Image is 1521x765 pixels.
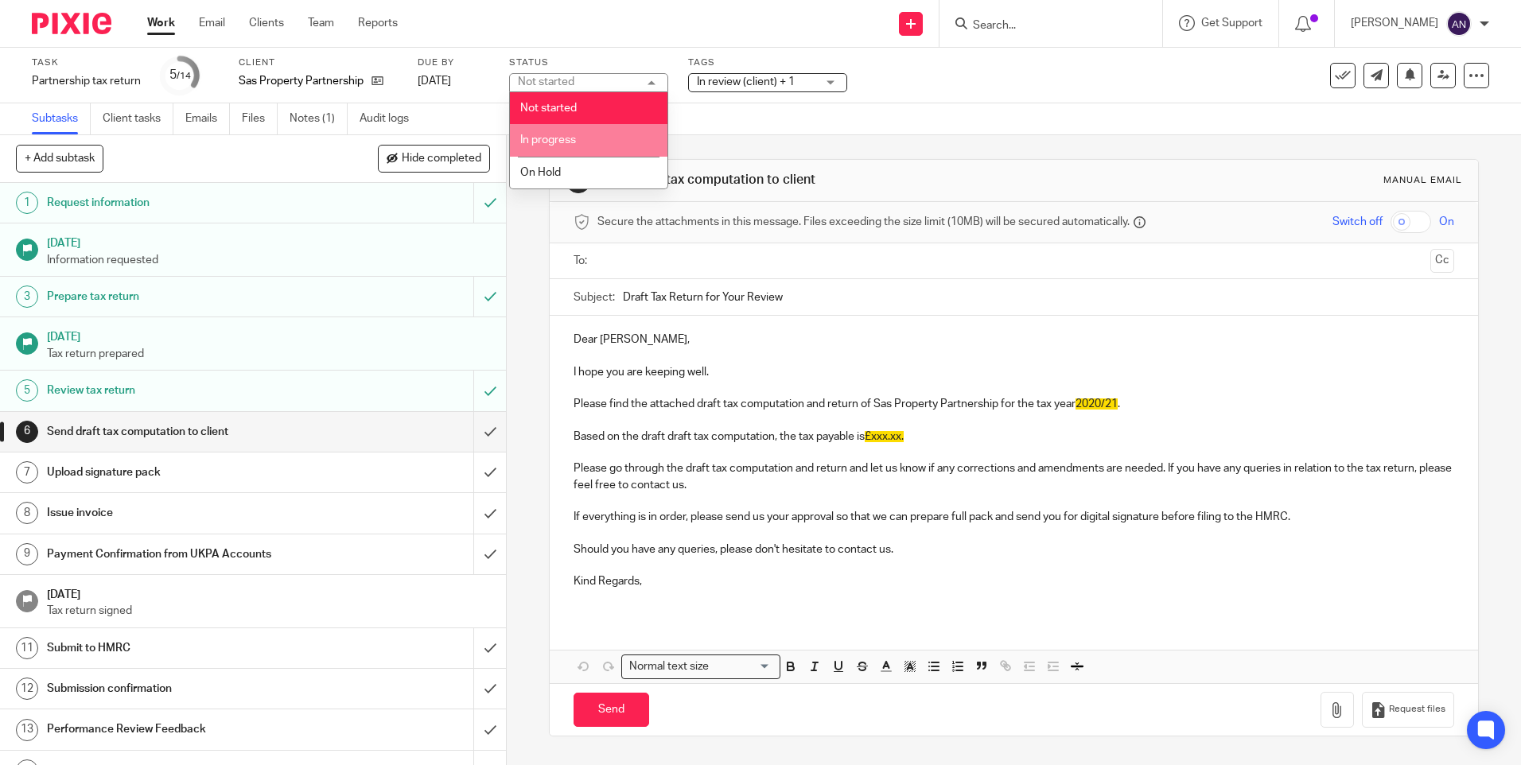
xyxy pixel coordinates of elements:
small: /14 [177,72,191,80]
div: 7 [16,461,38,483]
img: svg%3E [1446,11,1472,37]
input: Search for option [714,658,771,675]
span: Hide completed [402,153,481,165]
label: To: [574,253,591,269]
p: Please go through the draft tax computation and return and let us know if any corrections and ame... [574,460,1453,493]
a: Work [147,15,175,31]
div: 11 [16,637,38,659]
div: 5 [169,66,191,84]
span: On [1439,214,1454,230]
span: [DATE] [418,76,451,87]
label: Tags [688,56,847,69]
div: Manual email [1383,174,1462,187]
span: Normal text size [625,658,712,675]
h1: [DATE] [47,231,491,251]
p: Please find the attached draft tax computation and return of Sas Property Partnership for the tax... [574,396,1453,412]
div: 6 [16,421,38,443]
p: Information requested [47,252,491,268]
button: Request files [1362,692,1454,728]
a: Email [199,15,225,31]
h1: Submit to HMRC [47,636,321,660]
a: Files [242,103,278,134]
p: Based on the draft draft tax computation, the tax payable is [574,429,1453,445]
p: I hope you are keeping well. [574,364,1453,380]
p: If everything is in order, please send us your approval so that we can prepare full pack and send... [574,509,1453,525]
span: Request files [1389,703,1445,716]
label: Subject: [574,289,615,305]
input: Search [971,19,1114,33]
label: Client [239,56,398,69]
div: 9 [16,543,38,565]
label: Task [32,56,141,69]
p: Tax return prepared [47,346,491,362]
h1: Prepare tax return [47,285,321,309]
div: 12 [16,678,38,700]
div: Not started [518,76,574,87]
p: Dear [PERSON_NAME], [574,332,1453,348]
h1: [DATE] [47,583,491,603]
div: 13 [16,719,38,741]
span: Get Support [1201,17,1262,29]
a: Reports [358,15,398,31]
a: Emails [185,103,230,134]
button: + Add subtask [16,145,103,172]
div: 1 [16,192,38,214]
input: Send [574,693,649,727]
h1: Review tax return [47,379,321,402]
p: Tax return signed [47,603,491,619]
span: Switch off [1332,214,1383,230]
a: Notes (1) [290,103,348,134]
div: 5 [16,379,38,402]
a: Audit logs [360,103,421,134]
div: 3 [16,285,38,308]
h1: Submission confirmation [47,677,321,701]
a: Subtasks [32,103,91,134]
button: Hide completed [378,145,490,172]
div: Partnership tax return [32,73,141,89]
span: £xxx.xx. [865,431,904,442]
label: Status [509,56,668,69]
h1: [DATE] [47,325,491,345]
p: Kind Regards, [574,573,1453,589]
span: 2020/21 [1076,398,1118,410]
span: Not started [520,103,577,114]
button: Cc [1430,249,1454,273]
img: Pixie [32,13,111,34]
div: Search for option [621,654,780,679]
span: In review (client) + 1 [697,76,795,87]
span: On Hold [520,167,561,178]
h1: Payment Confirmation from UKPA Accounts [47,542,321,566]
a: Team [308,15,334,31]
h1: Upload signature pack [47,460,321,484]
label: Due by [418,56,489,69]
h1: Performance Review Feedback [47,717,321,741]
span: Secure the attachments in this message. Files exceeding the size limit (10MB) will be secured aut... [597,214,1130,230]
h1: Send draft tax computation to client [47,420,321,444]
p: [PERSON_NAME] [1351,15,1438,31]
span: In progress [520,134,576,146]
div: 8 [16,502,38,524]
h1: Issue invoice [47,501,321,525]
p: Should you have any queries, please don't hesitate to contact us. [574,542,1453,557]
a: Clients [249,15,284,31]
h1: Request information [47,191,321,215]
a: Client tasks [103,103,173,134]
p: Sas Property Partnership [239,73,364,89]
h1: Send draft tax computation to client [600,172,1048,188]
